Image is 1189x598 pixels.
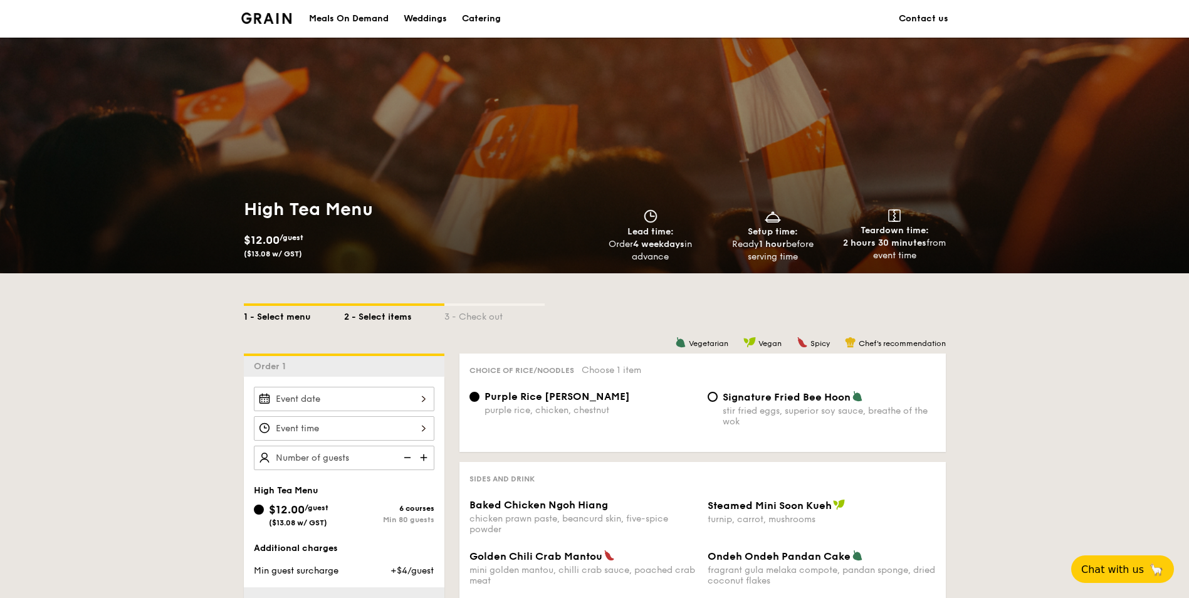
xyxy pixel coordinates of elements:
span: Purple Rice [PERSON_NAME] [485,391,630,402]
img: icon-vegan.f8ff3823.svg [743,337,756,348]
span: Teardown time: [861,225,929,236]
img: icon-clock.2db775ea.svg [641,209,660,223]
span: Min guest surcharge [254,565,338,576]
span: ($13.08 w/ GST) [244,249,302,258]
span: Chef's recommendation [859,339,946,348]
img: icon-vegetarian.fe4039eb.svg [852,391,863,402]
span: /guest [280,233,303,242]
span: Ondeh Ondeh Pandan Cake [708,550,851,562]
span: Setup time: [748,226,798,237]
span: +$4/guest [390,565,434,576]
span: Golden Chili Crab Mantou [469,550,602,562]
button: Chat with us🦙 [1071,555,1174,583]
span: Vegan [758,339,782,348]
img: icon-vegan.f8ff3823.svg [833,499,846,510]
div: Order in advance [595,238,707,263]
strong: 2 hours 30 minutes [843,238,926,248]
span: Sides and Drink [469,475,535,483]
div: fragrant gula melaka compote, pandan sponge, dried coconut flakes [708,565,936,586]
input: Signature Fried Bee Hoonstir fried eggs, superior soy sauce, breathe of the wok [708,392,718,402]
img: icon-teardown.65201eee.svg [888,209,901,222]
input: Purple Rice [PERSON_NAME]purple rice, chicken, chestnut [469,392,479,402]
div: mini golden mantou, chilli crab sauce, poached crab meat [469,565,698,586]
div: purple rice, chicken, chestnut [485,405,698,416]
span: Steamed Mini Soon Kueh [708,500,832,511]
span: Chat with us [1081,564,1144,575]
img: Grain [241,13,292,24]
img: icon-chef-hat.a58ddaea.svg [845,337,856,348]
input: Event time [254,416,434,441]
input: $12.00/guest($13.08 w/ GST)6 coursesMin 80 guests [254,505,264,515]
div: turnip, carrot, mushrooms [708,514,936,525]
div: Min 80 guests [344,515,434,524]
span: $12.00 [269,503,305,517]
a: Logotype [241,13,292,24]
span: Signature Fried Bee Hoon [723,391,851,403]
div: Ready before serving time [716,238,829,263]
div: 2 - Select items [344,306,444,323]
div: chicken prawn paste, beancurd skin, five-spice powder [469,513,698,535]
div: 1 - Select menu [244,306,344,323]
div: 3 - Check out [444,306,545,323]
input: Number of guests [254,446,434,470]
img: icon-reduce.1d2dbef1.svg [397,446,416,469]
span: ($13.08 w/ GST) [269,518,327,527]
span: 🦙 [1149,562,1164,577]
span: Choose 1 item [582,365,641,375]
img: icon-add.58712e84.svg [416,446,434,469]
span: $12.00 [244,233,280,247]
img: icon-spicy.37a8142b.svg [797,337,808,348]
div: stir fried eggs, superior soy sauce, breathe of the wok [723,406,936,427]
div: from event time [839,237,951,262]
input: Event date [254,387,434,411]
span: High Tea Menu [254,485,318,496]
h1: High Tea Menu [244,198,590,221]
span: Lead time: [627,226,674,237]
span: Choice of rice/noodles [469,366,574,375]
span: Spicy [810,339,830,348]
span: Order 1 [254,361,291,372]
span: /guest [305,503,328,512]
strong: 1 hour [759,239,786,249]
span: Baked Chicken Ngoh Hiang [469,499,608,511]
img: icon-spicy.37a8142b.svg [604,550,615,561]
img: icon-vegetarian.fe4039eb.svg [675,337,686,348]
div: 6 courses [344,504,434,513]
div: Additional charges [254,542,434,555]
span: Vegetarian [689,339,728,348]
img: icon-dish.430c3a2e.svg [763,209,782,223]
img: icon-vegetarian.fe4039eb.svg [852,550,863,561]
strong: 4 weekdays [633,239,684,249]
